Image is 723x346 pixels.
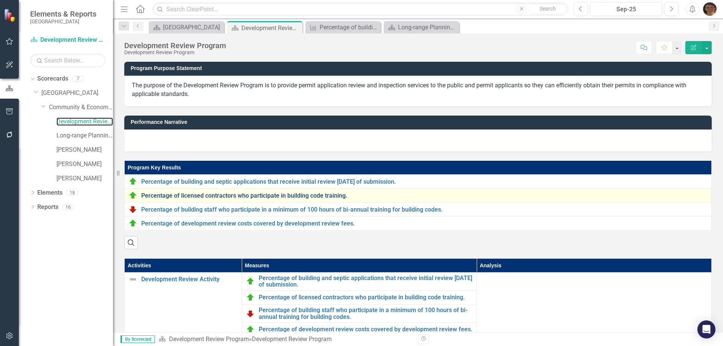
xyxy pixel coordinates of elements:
[242,304,477,322] td: Double-Click to Edit Right Click for Context Menu
[125,175,712,189] td: Double-Click to Edit Right Click for Context Menu
[4,9,17,22] img: ClearPoint Strategy
[163,23,222,32] div: [GEOGRAPHIC_DATA]
[259,326,473,333] a: Percentage of development review costs covered by development review fees.
[124,50,226,55] div: Development Review Program
[128,205,137,214] img: Below Plan
[131,66,708,71] h3: Program Purpose Statement
[703,2,717,16] img: Cathie Pagano
[30,9,96,18] span: Elements & Reports
[307,23,379,32] a: Percentage of building and septic applications that receive initial review [DATE] of submission.
[529,4,566,14] button: Search
[169,335,249,343] a: Development Review Program
[62,204,74,210] div: 16
[124,41,226,50] div: Development Review Program
[66,189,78,196] div: 18
[37,75,68,83] a: Scorecards
[30,36,105,44] a: Development Review Program
[30,54,105,67] input: Search Below...
[128,219,137,228] img: On Target
[37,189,63,197] a: Elements
[37,203,58,212] a: Reports
[56,160,113,169] a: [PERSON_NAME]
[128,177,137,186] img: On Target
[141,178,708,185] a: Percentage of building and septic applications that receive initial review [DATE] of submission.
[593,5,660,14] div: Sep-25
[120,335,155,343] span: By Scorecard
[72,76,84,82] div: 7
[242,290,477,304] td: Double-Click to Edit Right Click for Context Menu
[128,191,137,200] img: On Target
[259,294,473,301] a: Percentage of licensed contractors who participate in building code training.
[141,192,708,199] a: Percentage of licensed contractors who participate in building code training.
[320,23,379,32] div: Percentage of building and septic applications that receive initial review [DATE] of submission.
[125,203,712,216] td: Double-Click to Edit Right Click for Context Menu
[30,18,96,24] small: [GEOGRAPHIC_DATA]
[153,3,568,16] input: Search ClearPoint...
[131,119,708,125] h3: Performance Narrative
[259,275,473,288] a: Percentage of building and septic applications that receive initial review [DATE] of submission.
[242,272,477,290] td: Double-Click to Edit Right Click for Context Menu
[540,6,556,12] span: Search
[141,220,708,227] a: Percentage of development review costs covered by development review fees.
[125,216,712,230] td: Double-Click to Edit Right Click for Context Menu
[56,131,113,140] a: Long-range Planning Program
[141,206,708,213] a: Percentage of building staff who participate in a minimum of 100 hours of bi-annual training for ...
[132,81,704,99] p: The purpose of the Development Review Program is to provide permit application review and inspect...
[398,23,457,32] div: Long-range Planning Program
[56,117,113,126] a: Development Review Program
[252,335,332,343] div: Development Review Program
[151,23,222,32] a: [GEOGRAPHIC_DATA]
[241,23,300,33] div: Development Review Program
[246,277,255,286] img: On Target
[697,320,715,338] div: Open Intercom Messenger
[41,89,113,98] a: [GEOGRAPHIC_DATA]
[259,307,473,320] a: Percentage of building staff who participate in a minimum of 100 hours of bi-annual training for ...
[246,325,255,334] img: On Target
[242,323,477,337] td: Double-Click to Edit Right Click for Context Menu
[246,293,255,302] img: On Target
[386,23,457,32] a: Long-range Planning Program
[128,275,137,284] img: Not Defined
[159,335,412,344] div: »
[56,146,113,154] a: [PERSON_NAME]
[246,309,255,318] img: Below Plan
[141,276,238,283] a: Development Review Activity
[49,103,113,112] a: Community & Economic Development Department
[56,174,113,183] a: [PERSON_NAME]
[125,189,712,203] td: Double-Click to Edit Right Click for Context Menu
[590,2,662,16] button: Sep-25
